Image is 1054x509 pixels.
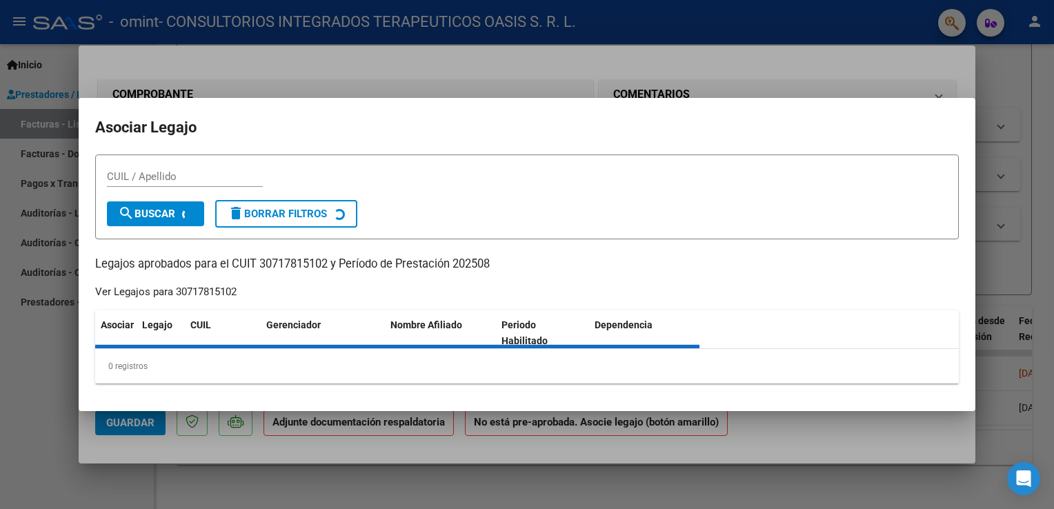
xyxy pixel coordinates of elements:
[266,319,321,330] span: Gerenciador
[589,310,700,356] datatable-header-cell: Dependencia
[215,200,357,228] button: Borrar Filtros
[95,284,237,300] div: Ver Legajos para 30717815102
[1007,462,1040,495] div: Open Intercom Messenger
[107,201,204,226] button: Buscar
[228,205,244,221] mat-icon: delete
[595,319,653,330] span: Dependencia
[185,310,261,356] datatable-header-cell: CUIL
[142,319,172,330] span: Legajo
[261,310,385,356] datatable-header-cell: Gerenciador
[95,114,959,141] h2: Asociar Legajo
[95,256,959,273] p: Legajos aprobados para el CUIT 30717815102 y Período de Prestación 202508
[95,310,137,356] datatable-header-cell: Asociar
[118,208,175,220] span: Buscar
[190,319,211,330] span: CUIL
[137,310,185,356] datatable-header-cell: Legajo
[101,319,134,330] span: Asociar
[385,310,496,356] datatable-header-cell: Nombre Afiliado
[501,319,548,346] span: Periodo Habilitado
[228,208,327,220] span: Borrar Filtros
[95,349,959,383] div: 0 registros
[390,319,462,330] span: Nombre Afiliado
[496,310,589,356] datatable-header-cell: Periodo Habilitado
[118,205,135,221] mat-icon: search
